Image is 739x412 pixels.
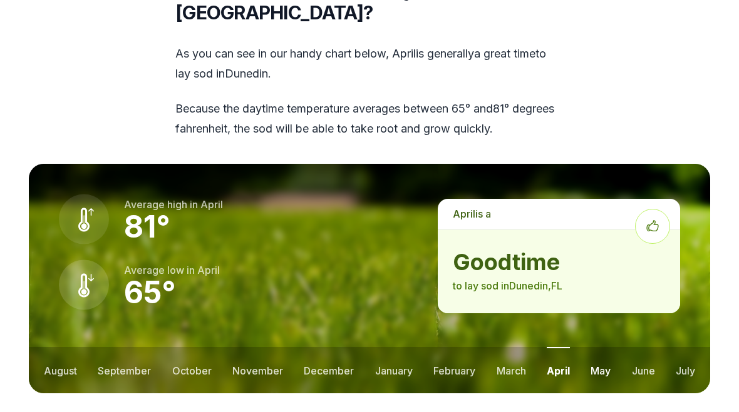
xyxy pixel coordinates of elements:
[175,99,564,139] p: Because the daytime temperature averages between 65 ° and 81 ° degrees fahrenheit, the sod will b...
[172,347,212,393] button: october
[676,347,695,393] button: july
[433,347,475,393] button: february
[175,44,564,139] div: As you can see in our handy chart below, is generally a great time to lay sod in Dunedin .
[438,199,680,229] p: is a
[200,198,223,211] span: april
[632,347,655,393] button: june
[304,347,354,393] button: december
[453,208,475,220] span: april
[232,347,283,393] button: november
[497,347,526,393] button: march
[453,278,665,293] p: to lay sod in Dunedin , FL
[453,249,665,274] strong: good time
[547,347,570,393] button: april
[124,197,223,212] p: Average high in
[124,208,170,245] strong: 81 °
[98,347,151,393] button: september
[197,264,220,276] span: april
[124,263,220,278] p: Average low in
[591,347,611,393] button: may
[124,274,176,311] strong: 65 °
[44,347,77,393] button: august
[375,347,413,393] button: january
[392,47,416,60] span: april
